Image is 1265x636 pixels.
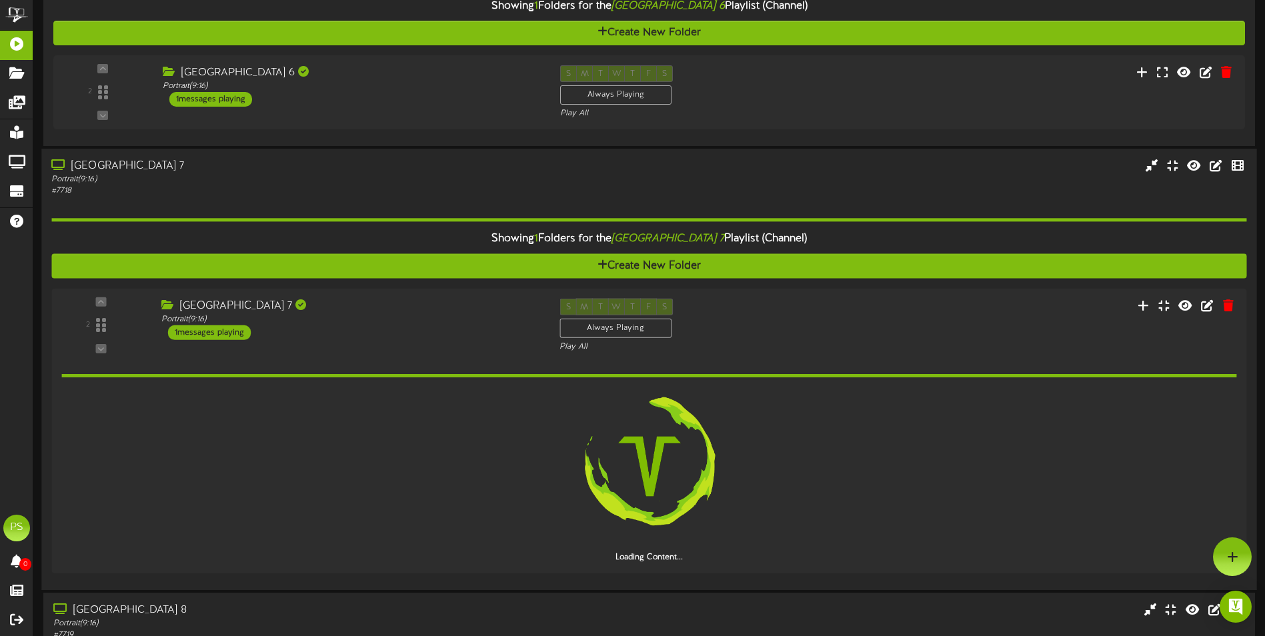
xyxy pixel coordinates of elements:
[168,325,251,340] div: 1 messages playing
[161,313,539,325] div: Portrait ( 9:16 )
[563,381,735,552] img: loading-spinner-3.png
[611,233,724,245] i: [GEOGRAPHIC_DATA] 7
[41,225,1256,253] div: Showing Folders for the Playlist (Channel)
[163,65,540,81] div: [GEOGRAPHIC_DATA] 6
[560,108,838,119] div: Play All
[51,159,537,174] div: [GEOGRAPHIC_DATA] 7
[161,298,539,313] div: [GEOGRAPHIC_DATA] 7
[53,21,1245,45] button: Create New Folder
[19,558,31,571] span: 0
[51,174,537,185] div: Portrait ( 9:16 )
[560,85,672,105] div: Always Playing
[559,319,672,338] div: Always Playing
[3,515,30,541] div: PS
[1220,591,1252,623] div: Open Intercom Messenger
[534,233,538,245] span: 1
[51,253,1246,278] button: Create New Folder
[169,92,252,107] div: 1 messages playing
[559,341,838,353] div: Play All
[163,81,540,92] div: Portrait ( 9:16 )
[53,618,538,629] div: Portrait ( 9:16 )
[51,185,537,197] div: # 7718
[53,603,538,618] div: [GEOGRAPHIC_DATA] 8
[615,553,683,562] strong: Loading Content...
